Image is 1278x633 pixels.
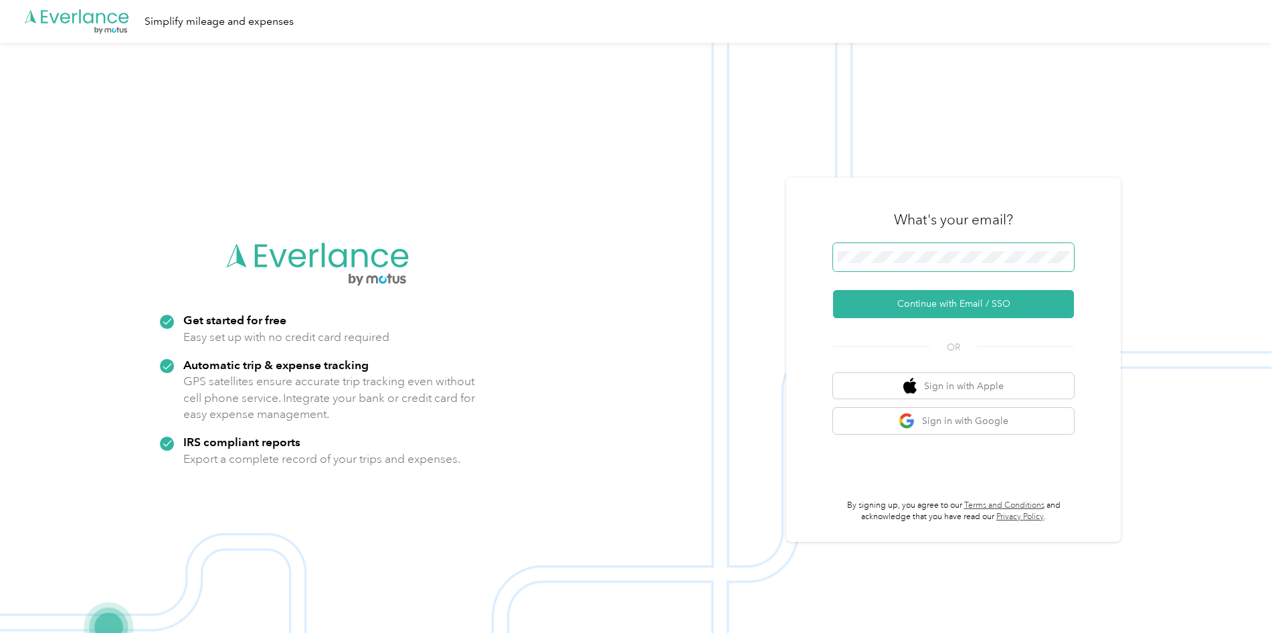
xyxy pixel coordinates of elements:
[903,378,917,395] img: apple logo
[930,340,977,354] span: OR
[183,313,286,327] strong: Get started for free
[183,329,389,346] p: Easy set up with no credit card required
[899,413,915,429] img: google logo
[833,373,1074,399] button: apple logoSign in with Apple
[833,500,1074,523] p: By signing up, you agree to our and acknowledge that you have read our .
[833,408,1074,434] button: google logoSign in with Google
[183,373,476,423] p: GPS satellites ensure accurate trip tracking even without cell phone service. Integrate your bank...
[833,290,1074,318] button: Continue with Email / SSO
[964,500,1044,510] a: Terms and Conditions
[894,210,1013,229] h3: What's your email?
[145,13,294,30] div: Simplify mileage and expenses
[183,358,369,372] strong: Automatic trip & expense tracking
[996,512,1044,522] a: Privacy Policy
[183,451,460,468] p: Export a complete record of your trips and expenses.
[183,435,300,449] strong: IRS compliant reports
